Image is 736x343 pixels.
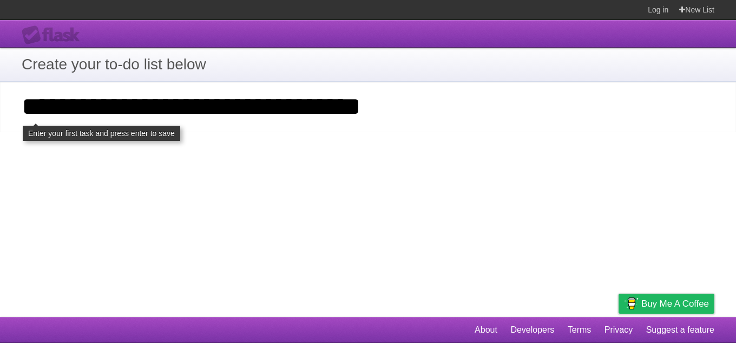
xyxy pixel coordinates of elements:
[604,320,633,340] a: Privacy
[646,320,714,340] a: Suggest a feature
[641,294,709,313] span: Buy me a coffee
[475,320,497,340] a: About
[619,294,714,314] a: Buy me a coffee
[568,320,592,340] a: Terms
[22,53,714,76] h1: Create your to-do list below
[624,294,639,313] img: Buy me a coffee
[510,320,554,340] a: Developers
[22,25,87,45] div: Flask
